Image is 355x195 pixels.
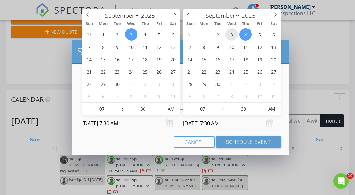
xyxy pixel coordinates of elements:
[211,28,224,41] span: September 2, 2025
[83,41,96,53] span: September 7, 2025
[346,173,354,179] span: 10
[139,78,151,90] span: October 2, 2025
[83,65,96,78] span: September 21, 2025
[267,90,280,102] span: October 11, 2025
[125,65,137,78] span: September 24, 2025
[153,28,165,41] span: September 5, 2025
[125,28,137,41] span: September 3, 2025
[216,136,281,148] button: Schedule Event
[97,65,110,78] span: September 22, 2025
[97,28,110,41] span: September 1, 2025
[139,65,151,78] span: September 25, 2025
[197,22,211,26] span: Mon
[211,65,224,78] span: September 23, 2025
[139,90,151,102] span: October 9, 2025
[97,53,110,65] span: September 15, 2025
[198,28,210,41] span: September 1, 2025
[184,41,196,53] span: September 7, 2025
[125,41,137,53] span: September 10, 2025
[167,28,179,41] span: September 6, 2025
[239,65,252,78] span: September 25, 2025
[267,65,280,78] span: September 27, 2025
[110,22,124,26] span: Tue
[153,78,165,90] span: October 3, 2025
[153,53,165,65] span: September 19, 2025
[253,90,266,102] span: October 10, 2025
[211,41,224,53] span: September 9, 2025
[198,41,210,53] span: September 8, 2025
[225,22,239,26] span: Wed
[198,90,210,102] span: October 6, 2025
[82,116,178,131] input: Select date
[153,90,165,102] span: October 10, 2025
[211,90,224,102] span: October 7, 2025
[139,53,151,65] span: September 18, 2025
[121,103,123,115] span: :
[263,103,280,115] span: Click to toggle
[97,41,110,53] span: September 8, 2025
[83,78,96,90] span: September 28, 2025
[82,22,96,26] span: Sun
[167,65,179,78] span: September 27, 2025
[183,116,278,131] input: Select date
[138,22,152,26] span: Thu
[239,78,252,90] span: October 2, 2025
[198,78,210,90] span: September 29, 2025
[253,22,267,26] span: Fri
[239,41,252,53] span: September 11, 2025
[111,78,124,90] span: September 30, 2025
[267,78,280,90] span: October 4, 2025
[153,65,165,78] span: September 26, 2025
[225,53,238,65] span: September 17, 2025
[184,90,196,102] span: October 5, 2025
[174,136,215,148] button: Cancel
[253,78,266,90] span: October 3, 2025
[184,65,196,78] span: September 21, 2025
[211,78,224,90] span: September 30, 2025
[225,78,238,90] span: October 1, 2025
[139,28,151,41] span: September 4, 2025
[184,28,196,41] span: August 31, 2025
[83,53,96,65] span: September 14, 2025
[163,103,180,115] span: Click to toggle
[167,78,179,90] span: October 4, 2025
[167,90,179,102] span: October 11, 2025
[239,53,252,65] span: September 18, 2025
[184,53,196,65] span: September 14, 2025
[111,41,124,53] span: September 9, 2025
[111,28,124,41] span: September 2, 2025
[253,41,266,53] span: September 12, 2025
[125,53,137,65] span: September 17, 2025
[77,45,284,58] h2: Schedule Event
[124,22,138,26] span: Wed
[267,28,280,41] span: September 6, 2025
[198,65,210,78] span: September 22, 2025
[211,53,224,65] span: September 16, 2025
[166,22,180,26] span: Sat
[167,53,179,65] span: September 20, 2025
[225,41,238,53] span: September 10, 2025
[183,22,197,26] span: Sun
[139,41,151,53] span: September 11, 2025
[83,28,96,41] span: August 31, 2025
[198,53,210,65] span: September 15, 2025
[153,41,165,53] span: September 12, 2025
[333,173,349,189] iframe: Intercom live chat
[184,78,196,90] span: September 28, 2025
[125,90,137,102] span: October 8, 2025
[267,41,280,53] span: September 13, 2025
[253,28,266,41] span: September 5, 2025
[152,22,166,26] span: Fri
[253,53,266,65] span: September 19, 2025
[239,28,252,41] span: September 4, 2025
[167,41,179,53] span: September 13, 2025
[111,90,124,102] span: October 7, 2025
[97,90,110,102] span: October 6, 2025
[253,65,266,78] span: September 26, 2025
[267,22,281,26] span: Sat
[111,65,124,78] span: September 23, 2025
[240,11,261,20] input: Year
[139,11,160,20] input: Year
[225,28,238,41] span: September 3, 2025
[225,90,238,102] span: October 8, 2025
